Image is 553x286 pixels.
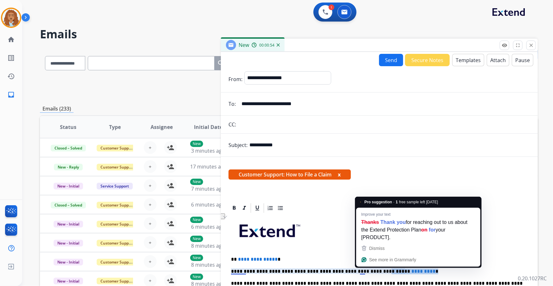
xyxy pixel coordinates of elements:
[405,54,450,66] button: Secure Notes
[190,141,203,147] p: New
[191,261,225,268] span: 8 minutes ago
[97,259,138,265] span: Customer Support
[194,123,222,131] span: Initial Date
[191,185,225,192] span: 7 minutes ago
[379,54,403,66] button: Send
[60,123,76,131] span: Status
[239,41,249,48] span: New
[167,258,174,265] mat-icon: person_add
[144,160,157,173] button: +
[167,220,174,227] mat-icon: person_add
[7,91,15,99] mat-icon: inbox
[54,183,83,189] span: New - Initial
[167,163,174,170] mat-icon: person_add
[515,42,521,48] mat-icon: fullscreen
[229,203,239,213] div: Bold
[149,182,151,189] span: +
[97,240,138,246] span: Customer Support
[190,255,203,261] p: New
[528,42,534,48] mat-icon: close
[190,179,203,185] p: New
[2,9,20,27] img: avatar
[217,60,225,67] mat-icon: search
[191,201,225,208] span: 6 minutes ago
[97,164,138,170] span: Customer Support
[266,203,275,213] div: Ordered List
[7,54,15,62] mat-icon: list_alt
[144,236,157,249] button: +
[228,169,351,180] span: Customer Support: How to File a Claim
[190,274,203,280] p: New
[109,123,121,131] span: Type
[149,277,151,284] span: +
[502,42,507,48] mat-icon: remove_red_eye
[190,236,203,242] p: New
[167,201,174,208] mat-icon: person_add
[228,121,236,128] p: CC:
[149,201,151,208] span: +
[228,100,236,108] p: To:
[149,144,151,151] span: +
[190,217,203,223] p: New
[276,203,285,213] div: Bullet List
[167,239,174,246] mat-icon: person_add
[40,28,538,41] h2: Emails
[97,145,138,151] span: Customer Support
[54,221,83,227] span: New - Initial
[518,275,547,282] p: 0.20.1027RC
[228,141,248,149] p: Subject:
[259,43,274,48] span: 00:00:54
[191,147,225,154] span: 3 minutes ago
[167,144,174,151] mat-icon: person_add
[191,223,225,230] span: 6 minutes ago
[97,183,133,189] span: Service Support
[190,163,227,170] span: 17 minutes ago
[7,73,15,80] mat-icon: history
[151,123,173,131] span: Assignee
[144,255,157,268] button: +
[512,54,533,66] button: Pause
[452,54,484,66] button: Templates
[144,141,157,154] button: +
[487,54,509,66] button: Attach
[191,242,225,249] span: 8 minutes ago
[144,198,157,211] button: +
[240,203,249,213] div: Italic
[228,75,242,83] p: From:
[54,240,83,246] span: New - Initial
[167,277,174,284] mat-icon: person_add
[7,36,15,43] mat-icon: home
[338,171,341,178] button: x
[54,164,83,170] span: New - Reply
[97,202,138,208] span: Customer Support
[167,182,174,189] mat-icon: person_add
[40,105,74,113] p: Emails (233)
[97,278,138,284] span: Customer Support
[149,220,151,227] span: +
[329,4,334,10] div: 1
[54,278,83,284] span: New - Initial
[51,202,86,208] span: Closed – Solved
[97,221,138,227] span: Customer Support
[149,239,151,246] span: +
[54,259,83,265] span: New - Initial
[149,163,151,170] span: +
[51,145,86,151] span: Closed – Solved
[144,217,157,230] button: +
[144,179,157,192] button: +
[253,203,262,213] div: Underline
[149,258,151,265] span: +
